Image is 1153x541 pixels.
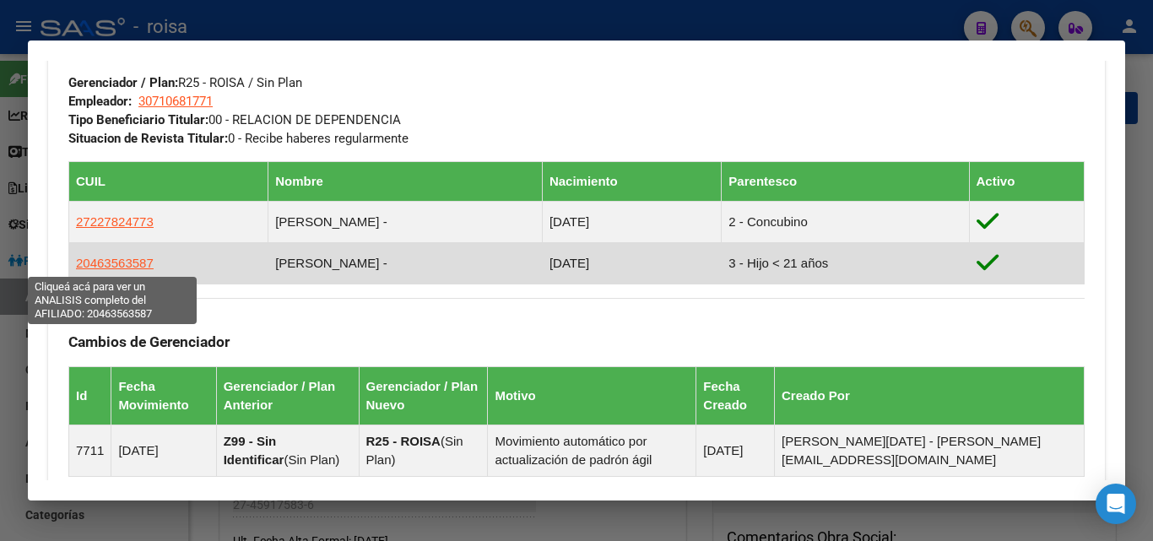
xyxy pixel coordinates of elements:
strong: Gerenciador / Plan: [68,75,178,90]
strong: Empleador: [68,94,132,109]
span: Sin Plan [288,452,335,467]
td: [PERSON_NAME] - [268,243,543,284]
td: [PERSON_NAME] - [268,202,543,243]
strong: Z99 - Sin Identificar [224,434,284,467]
td: ( ) [216,425,359,476]
td: ( ) [359,425,488,476]
td: [DATE] [111,425,216,476]
td: 2 - Concubino [722,202,969,243]
span: Sin Plan [366,434,463,467]
th: Nacimiento [542,162,721,202]
td: [DATE] [542,202,721,243]
span: 27227824773 [76,214,154,229]
th: Nombre [268,162,543,202]
strong: R25 - ROISA [366,434,441,448]
th: Parentesco [722,162,969,202]
th: Fecha Movimiento [111,366,216,425]
th: Motivo [488,366,696,425]
span: 20463563587 [76,256,154,270]
td: [DATE] [542,243,721,284]
strong: Tipo Beneficiario Titular: [68,112,208,127]
th: Gerenciador / Plan Nuevo [359,366,488,425]
span: R25 - ROISA / Sin Plan [68,75,302,90]
th: Id [69,366,111,425]
td: 7711 [69,425,111,476]
strong: Situacion de Revista Titular: [68,131,228,146]
span: 00 - RELACION DE DEPENDENCIA [68,112,401,127]
td: 3 - Hijo < 21 años [722,243,969,284]
div: Open Intercom Messenger [1096,484,1136,524]
td: [DATE] [696,425,775,476]
td: [PERSON_NAME][DATE] - [PERSON_NAME][EMAIL_ADDRESS][DOMAIN_NAME] [774,425,1084,476]
th: Gerenciador / Plan Anterior [216,366,359,425]
span: 0 - Recibe haberes regularmente [68,131,409,146]
th: Fecha Creado [696,366,775,425]
td: Movimiento automático por actualización de padrón ágil [488,425,696,476]
span: 30710681771 [138,94,213,109]
th: Activo [969,162,1085,202]
th: CUIL [69,162,268,202]
h3: Cambios de Gerenciador [68,333,1085,351]
th: Creado Por [774,366,1084,425]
